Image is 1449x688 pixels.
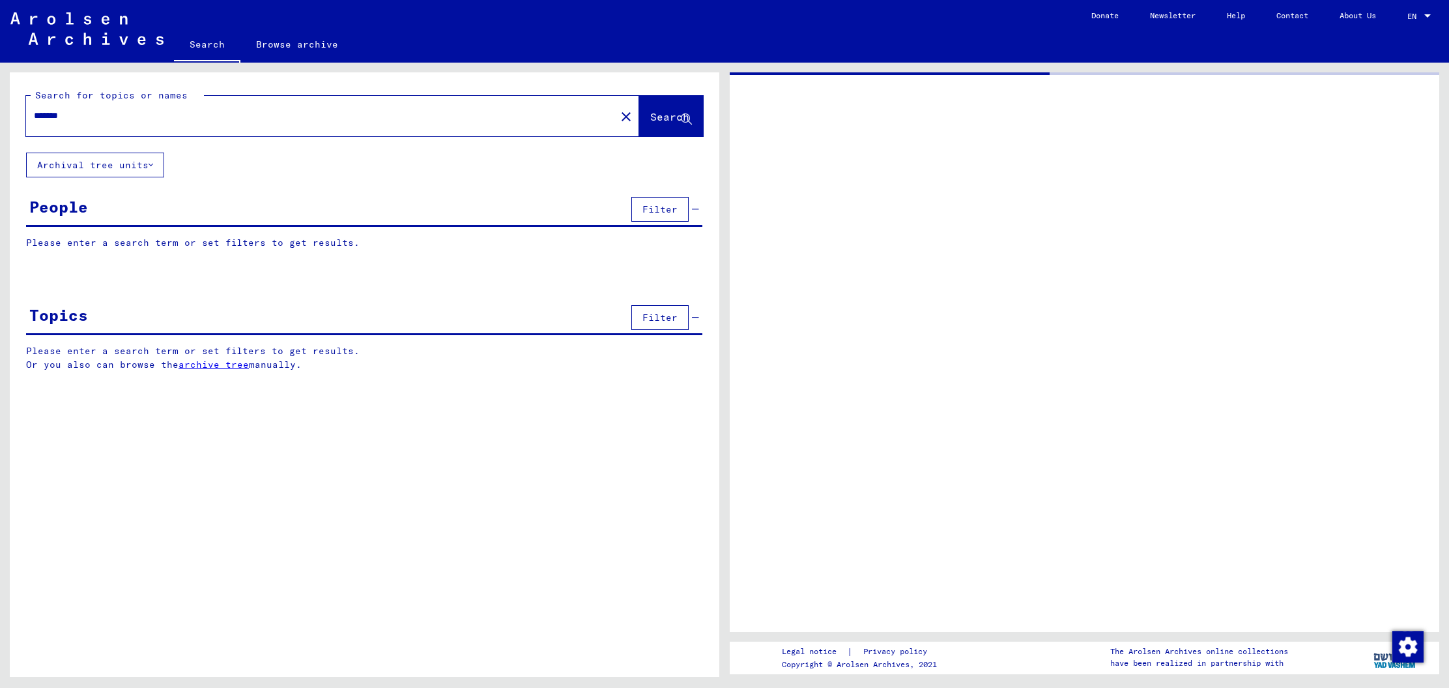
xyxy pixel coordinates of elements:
p: Please enter a search term or set filters to get results. Or you also can browse the manually. [26,344,703,372]
span: Filter [642,312,678,323]
a: Browse archive [240,29,354,60]
a: Legal notice [782,645,847,659]
a: archive tree [179,359,249,370]
p: have been realized in partnership with [1110,657,1288,669]
button: Filter [631,305,689,330]
p: The Arolsen Archives online collections [1110,646,1288,657]
span: Filter [642,203,678,215]
span: EN [1407,12,1422,21]
button: Filter [631,197,689,222]
button: Clear [613,103,639,129]
button: Archival tree units [26,153,164,177]
span: Search [650,110,689,123]
a: Search [174,29,240,63]
img: Arolsen_neg.svg [10,12,164,45]
img: Change consent [1392,631,1424,663]
img: yv_logo.png [1371,641,1420,674]
button: Search [639,96,703,136]
div: Topics [29,303,88,327]
p: Copyright © Arolsen Archives, 2021 [782,659,943,670]
mat-icon: close [618,109,634,125]
div: | [782,645,943,659]
div: People [29,195,88,218]
a: Privacy policy [853,645,943,659]
mat-label: Search for topics or names [35,89,188,101]
p: Please enter a search term or set filters to get results. [26,236,702,250]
